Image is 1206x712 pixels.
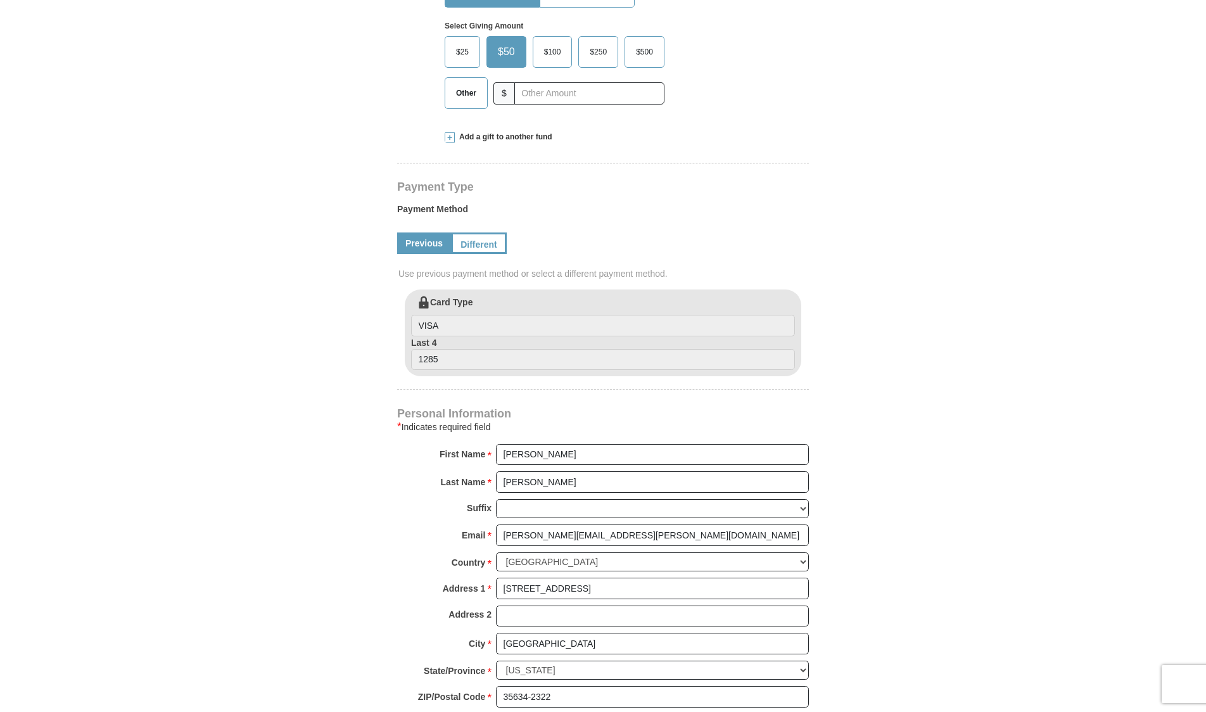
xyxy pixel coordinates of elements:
label: Card Type [411,296,795,336]
label: Payment Method [397,203,809,222]
strong: Suffix [467,499,492,517]
strong: Email [462,526,485,544]
span: Use previous payment method or select a different payment method. [398,267,810,280]
span: $ [493,82,515,105]
strong: Address 1 [443,580,486,597]
span: $100 [538,42,568,61]
strong: First Name [440,445,485,463]
span: $500 [630,42,659,61]
h4: Personal Information [397,409,809,419]
span: $250 [583,42,613,61]
strong: Country [452,554,486,571]
a: Previous [397,232,451,254]
strong: Last Name [441,473,486,491]
strong: Address 2 [448,606,492,623]
label: Last 4 [411,336,795,371]
input: Other Amount [514,82,664,105]
strong: Select Giving Amount [445,22,523,30]
input: Last 4 [411,349,795,371]
input: Card Type [411,315,795,336]
h4: Payment Type [397,182,809,192]
a: Different [451,232,507,254]
span: $25 [450,42,475,61]
strong: State/Province [424,662,485,680]
strong: ZIP/Postal Code [418,688,486,706]
span: Other [450,84,483,103]
span: $50 [492,42,521,61]
span: Add a gift to another fund [455,132,552,143]
div: Indicates required field [397,419,809,435]
strong: City [469,635,485,652]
